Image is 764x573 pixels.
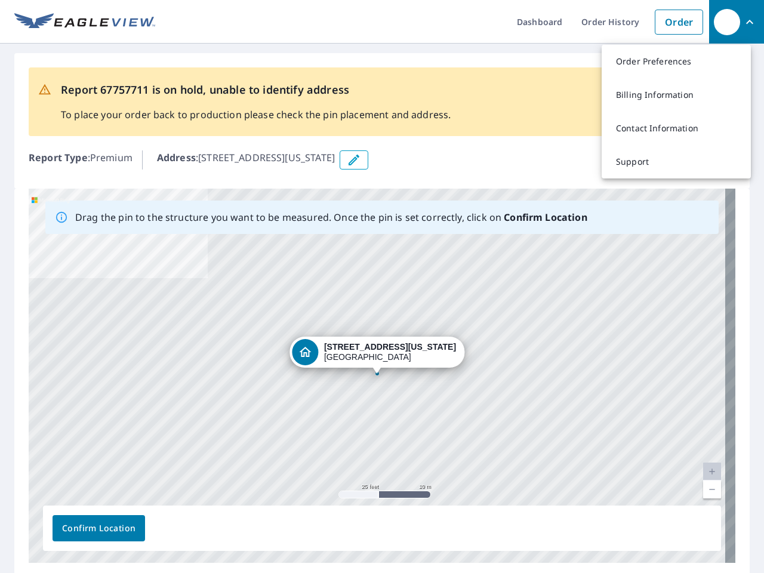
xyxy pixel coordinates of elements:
span: Confirm Location [62,521,135,536]
div: [GEOGRAPHIC_DATA] [324,342,456,362]
b: Confirm Location [504,211,587,224]
p: To place your order back to production please check the pin placement and address. [61,107,451,122]
b: Report Type [29,151,88,164]
p: : Premium [29,150,133,170]
img: EV Logo [14,13,155,31]
a: Contact Information [602,112,751,145]
button: Confirm Location [53,515,145,541]
p: Drag the pin to the structure you want to be measured. Once the pin is set correctly, click on [75,210,587,224]
a: Order [655,10,703,35]
a: Order Preferences [602,45,751,78]
a: Current Level 20, Zoom In Disabled [703,463,721,480]
p: : [STREET_ADDRESS][US_STATE] [157,150,335,170]
a: Billing Information [602,78,751,112]
a: Current Level 20, Zoom Out [703,480,721,498]
strong: [STREET_ADDRESS][US_STATE] [324,342,456,352]
p: Report 67757711 is on hold, unable to identify address [61,82,451,98]
b: Address [157,151,196,164]
div: Dropped pin, building 1, Residential property, 1800 New Jersey Ave # 47 Woodbine, NJ 08270 [289,337,464,374]
a: Support [602,145,751,178]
